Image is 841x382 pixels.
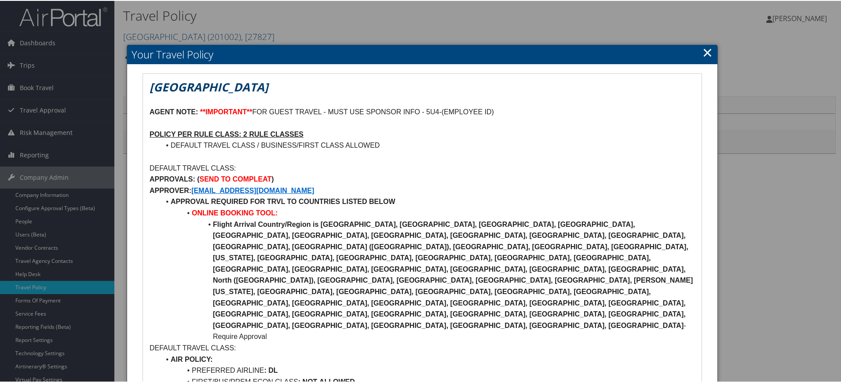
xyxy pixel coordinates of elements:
[192,208,278,216] strong: ONLINE BOOKING TOOL:
[150,162,695,173] p: DEFAULT TRAVEL CLASS:
[150,175,199,182] strong: APPROVALS: (
[127,44,717,63] h2: Your Travel Policy
[271,175,274,182] strong: )
[150,107,198,115] strong: AGENT NOTE:
[160,218,695,342] li: - Require Approval
[150,78,268,94] em: [GEOGRAPHIC_DATA]
[171,355,213,362] strong: AIR POLICY:
[160,139,695,150] li: DEFAULT TRAVEL CLASS / BUSINESS/FIRST CLASS ALLOWED
[150,186,191,193] strong: APPROVER:
[702,43,713,60] a: Close
[171,197,395,204] strong: APPROVAL REQUIRED FOR TRVL TO COUNTRIES LISTED BELOW
[150,106,695,117] p: FOR GUEST TRAVEL - MUST USE SPONSOR INFO - 5U4-(EMPLOYEE ID)
[213,220,693,328] strong: Flight Arrival Country/Region is [GEOGRAPHIC_DATA], [GEOGRAPHIC_DATA], [GEOGRAPHIC_DATA], [GEOGRA...
[199,175,271,182] strong: SEND TO COMPLEAT
[150,342,695,353] p: DEFAULT TRAVEL CLASS:
[150,130,303,137] u: POLICY PER RULE CLASS: 2 RULE CLASSES
[264,366,278,373] strong: : DL
[191,186,314,193] a: [EMAIL_ADDRESS][DOMAIN_NAME]
[160,364,695,375] li: PREFERRED AIRLINE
